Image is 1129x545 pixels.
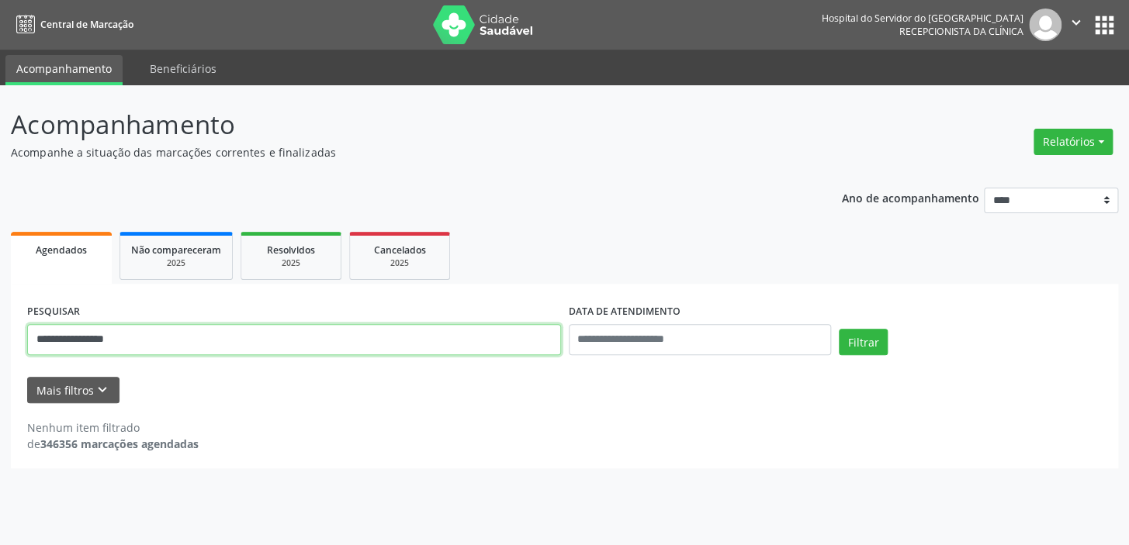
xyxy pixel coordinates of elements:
div: 2025 [361,257,438,269]
strong: 346356 marcações agendadas [40,436,199,451]
button:  [1061,9,1091,41]
label: PESQUISAR [27,300,80,324]
a: Beneficiários [139,55,227,82]
i:  [1068,14,1085,31]
p: Acompanhamento [11,105,786,144]
span: Recepcionista da clínica [899,25,1023,38]
a: Central de Marcação [11,12,133,37]
img: img [1029,9,1061,41]
div: 2025 [252,257,330,269]
i: keyboard_arrow_down [94,381,111,398]
button: Relatórios [1034,129,1113,155]
div: de [27,436,199,452]
span: Central de Marcação [40,18,133,31]
div: Nenhum item filtrado [27,419,199,436]
p: Acompanhe a situação das marcações correntes e finalizadas [11,144,786,160]
button: Filtrar [839,329,888,355]
div: Hospital do Servidor do [GEOGRAPHIC_DATA] [822,12,1023,25]
span: Cancelados [374,243,426,257]
button: apps [1091,12,1118,39]
span: Resolvidos [267,243,315,257]
div: 2025 [131,257,221,269]
label: DATA DE ATENDIMENTO [569,300,681,324]
a: Acompanhamento [5,55,123,85]
span: Não compareceram [131,243,221,257]
span: Agendados [36,243,87,257]
p: Ano de acompanhamento [841,188,978,207]
button: Mais filtroskeyboard_arrow_down [27,377,119,404]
